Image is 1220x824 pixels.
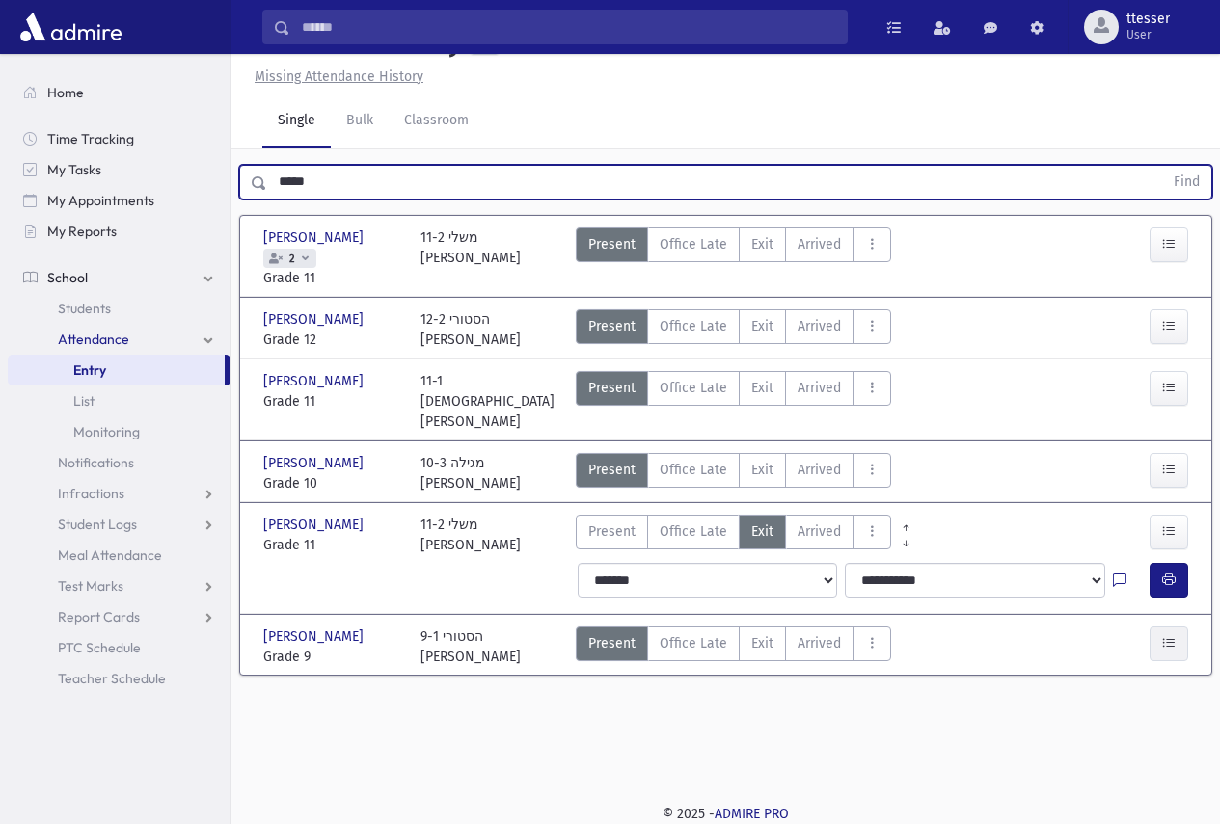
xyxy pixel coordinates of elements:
span: Arrived [798,460,841,480]
span: Grade 9 [263,647,401,667]
span: Grade 12 [263,330,401,350]
div: 10-3 מגילה [PERSON_NAME] [420,453,521,493]
span: Time Tracking [47,130,134,147]
span: Exit [751,633,773,653]
span: PTC Schedule [58,639,141,656]
span: Arrived [798,633,841,653]
a: Meal Attendance [8,540,230,571]
span: My Tasks [47,161,101,178]
span: Arrived [798,234,841,254]
div: AttTypes [576,371,891,432]
span: Office Late [660,378,727,398]
span: List [73,392,95,410]
a: Attendance [8,324,230,355]
div: AttTypes [576,309,891,350]
span: Present [588,521,636,542]
span: Present [588,378,636,398]
a: Teacher Schedule [8,663,230,694]
a: Monitoring [8,416,230,447]
div: 11-2 משלי [PERSON_NAME] [420,227,521,288]
a: Notifications [8,447,230,478]
a: My Tasks [8,154,230,185]
div: 11-1 [DEMOGRAPHIC_DATA] [PERSON_NAME] [420,371,558,432]
span: Arrived [798,316,841,336]
span: Meal Attendance [58,546,162,564]
span: Present [588,316,636,336]
a: Time Tracking [8,123,230,154]
a: PTC Schedule [8,632,230,663]
span: Grade 11 [263,391,401,412]
span: My Reports [47,223,117,240]
span: [PERSON_NAME] [263,626,367,647]
a: Students [8,293,230,324]
a: Bulk [331,94,389,148]
span: Teacher Schedule [58,670,166,687]
span: My Appointments [47,192,154,209]
span: [PERSON_NAME] [263,227,367,248]
a: Home [8,77,230,108]
span: Office Late [660,521,727,542]
span: Office Late [660,460,727,480]
span: Student Logs [58,516,137,533]
div: AttTypes [576,626,891,667]
a: Infractions [8,478,230,509]
div: 12-2 הסטורי [PERSON_NAME] [420,309,521,350]
span: Report Cards [58,608,140,625]
span: Students [58,300,111,317]
a: Classroom [389,94,484,148]
a: Missing Attendance History [247,68,423,85]
span: [PERSON_NAME] [263,309,367,330]
span: Office Late [660,234,727,254]
span: Test Marks [58,577,123,595]
span: Arrived [798,378,841,398]
img: AdmirePro [15,8,126,46]
span: [PERSON_NAME] [263,515,367,535]
button: Find [1162,166,1211,199]
span: Present [588,633,636,653]
span: ttesser [1126,12,1170,27]
span: Exit [751,234,773,254]
span: Office Late [660,633,727,653]
span: Present [588,460,636,480]
u: Missing Attendance History [255,68,423,85]
a: Single [262,94,331,148]
a: My Reports [8,216,230,247]
a: Student Logs [8,509,230,540]
span: Exit [751,521,773,542]
span: User [1126,27,1170,42]
a: Report Cards [8,601,230,632]
span: Entry [73,361,106,379]
span: Exit [751,316,773,336]
div: © 2025 - [262,804,1189,824]
span: Present [588,234,636,254]
span: Grade 10 [263,473,401,493]
span: 2 [285,253,299,265]
span: Infractions [58,485,124,502]
span: Home [47,84,84,101]
span: [PERSON_NAME] [263,371,367,391]
a: Test Marks [8,571,230,601]
a: Entry [8,355,225,385]
div: AttTypes [576,227,891,288]
span: Notifications [58,454,134,471]
div: 9-1 הסטורי [PERSON_NAME] [420,626,521,667]
div: AttTypes [576,515,891,555]
span: Exit [751,378,773,398]
div: 11-2 משלי [PERSON_NAME] [420,515,521,555]
span: School [47,269,88,286]
span: Exit [751,460,773,480]
a: List [8,385,230,416]
span: Arrived [798,521,841,542]
span: [PERSON_NAME] [263,453,367,473]
span: Monitoring [73,423,140,440]
span: Attendance [58,331,129,348]
span: Grade 11 [263,268,401,288]
a: School [8,262,230,293]
span: Office Late [660,316,727,336]
span: Grade 11 [263,535,401,555]
a: My Appointments [8,185,230,216]
div: AttTypes [576,453,891,493]
input: Search [290,10,847,44]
